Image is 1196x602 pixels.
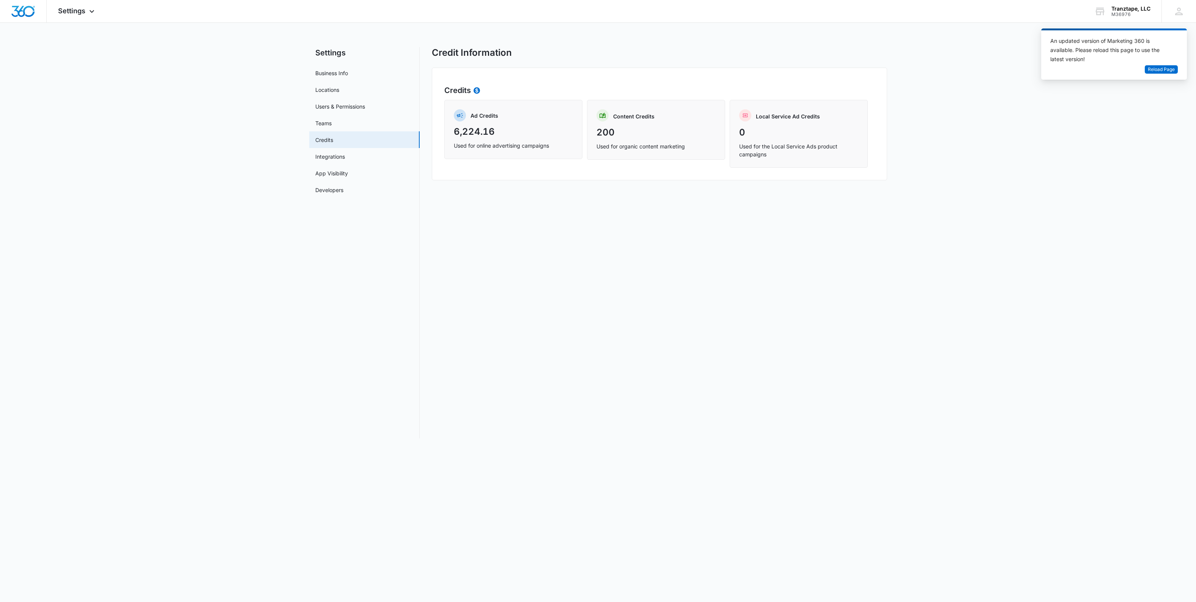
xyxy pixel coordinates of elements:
[596,126,716,139] p: 200
[432,47,512,58] h1: Credit Information
[444,85,875,96] h2: Credits
[315,102,365,110] a: Users & Permissions
[613,112,655,120] p: Content Credits
[315,86,339,94] a: Locations
[739,126,858,139] p: 0
[756,112,820,120] p: Local Service Ad Credits
[454,142,573,150] p: Used for online advertising campaigns
[739,142,858,158] p: Used for the Local Service Ads product campaigns
[1111,6,1150,12] div: account name
[58,7,85,15] span: Settings
[1148,66,1175,73] span: Reload Page
[1050,36,1169,64] div: An updated version of Marketing 360 is available. Please reload this page to use the latest version!
[315,153,345,161] a: Integrations
[315,119,332,127] a: Teams
[1111,12,1150,17] div: account id
[315,136,333,144] a: Credits
[309,47,420,58] h2: Settings
[1145,65,1178,74] button: Reload Page
[315,169,348,177] a: App Visibility
[315,69,348,77] a: Business Info
[315,186,343,194] a: Developers
[454,125,573,139] p: 6,224.16
[596,142,716,150] p: Used for organic content marketing
[471,112,498,120] p: Ad Credits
